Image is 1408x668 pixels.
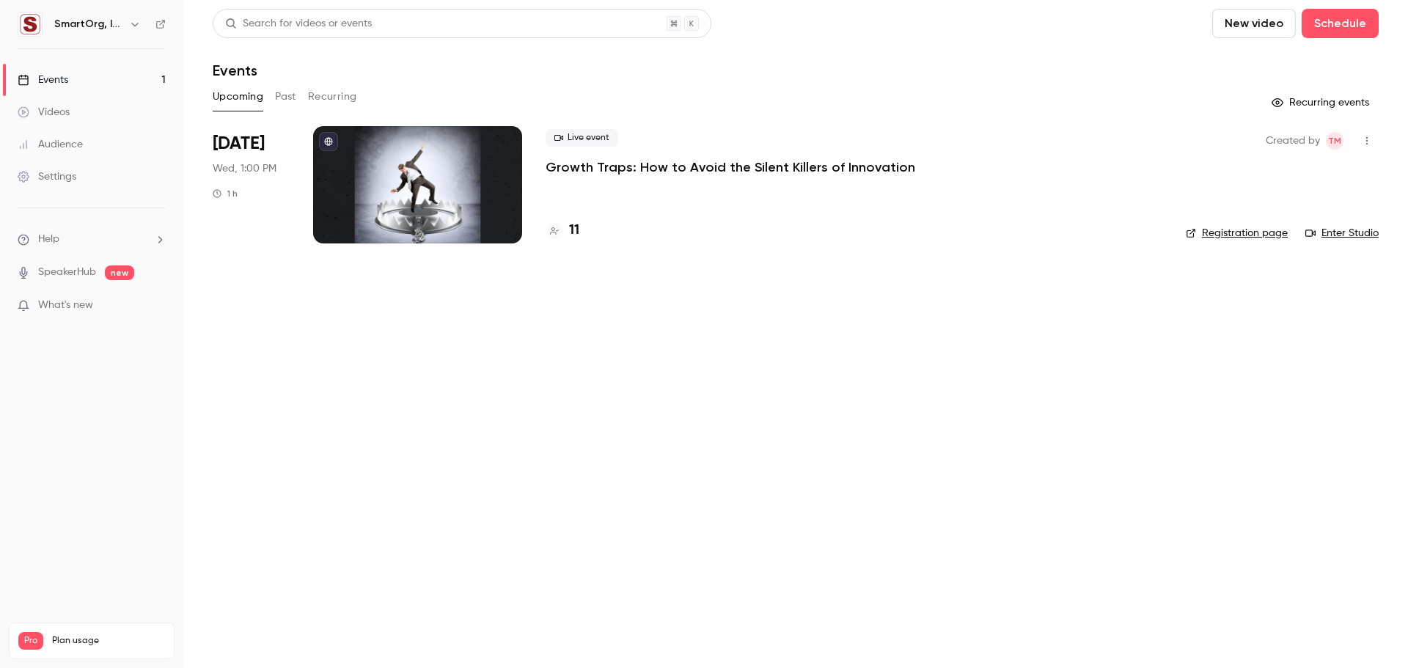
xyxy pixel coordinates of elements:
button: Recurring [308,85,357,109]
span: new [105,265,134,280]
button: Upcoming [213,85,263,109]
span: Pro [18,632,43,650]
div: Settings [18,169,76,184]
h6: SmartOrg, Inc. [54,17,123,32]
span: What's new [38,298,93,313]
span: Wed, 1:00 PM [213,161,276,176]
span: Help [38,232,59,247]
span: Created by [1266,132,1320,150]
span: Live event [546,129,618,147]
div: Search for videos or events [225,16,372,32]
span: [DATE] [213,132,265,155]
li: help-dropdown-opener [18,232,166,247]
button: Recurring events [1265,91,1379,114]
div: Videos [18,105,70,120]
a: Growth Traps: How to Avoid the Silent Killers of Innovation [546,158,915,176]
div: 1 h [213,188,238,199]
div: Audience [18,137,83,152]
h1: Events [213,62,257,79]
span: TM [1328,132,1341,150]
button: Schedule [1302,9,1379,38]
a: SpeakerHub [38,265,96,280]
a: 11 [546,221,579,241]
img: SmartOrg, Inc. [18,12,42,36]
a: Registration page [1186,226,1288,241]
a: Enter Studio [1305,226,1379,241]
button: Past [275,85,296,109]
div: Aug 20 Wed, 9:00 AM (America/Los Angeles) [213,126,290,243]
h4: 11 [569,221,579,241]
span: Plan usage [52,635,165,647]
div: Events [18,73,68,87]
span: Taylor Mason [1326,132,1343,150]
button: New video [1212,9,1296,38]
